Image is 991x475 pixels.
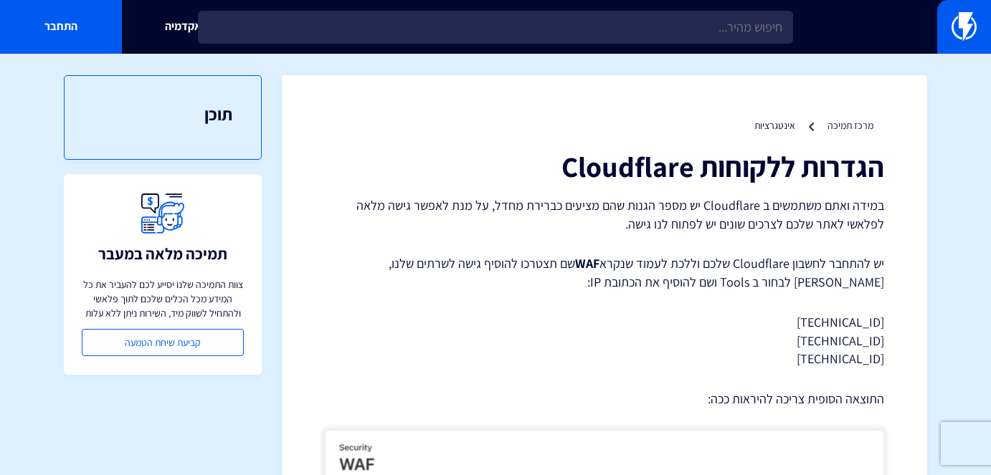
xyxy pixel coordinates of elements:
p: יש להתחבר לחשבון Cloudflare שלכם וללכת לעמוד שנקרא שם תצטרכו להוסיף גישה לשרתים שלנו, [PERSON_NAM... [325,254,884,291]
h1: הגדרות ללקוחות Cloudflare [325,150,884,182]
input: חיפוש מהיר... [198,11,792,44]
p: התוצאה הסופית צריכה להיראות ככה: [325,390,884,408]
h3: תמיכה מלאה במעבר [98,245,227,262]
a: קביעת שיחת הטמעה [82,329,244,356]
h3: תוכן [93,105,232,123]
strong: WAF [575,255,599,272]
p: [TECHNICAL_ID] [TECHNICAL_ID] [TECHNICAL_ID] [325,313,884,368]
p: במידה ואתם משתמשים ב Cloudflare יש מספר הגנות שהם מציעים כברירת מחדל, על מנת לאפשר גישה מלאה לפלא... [325,196,884,233]
p: צוות התמיכה שלנו יסייע לכם להעביר את כל המידע מכל הכלים שלכם לתוך פלאשי ולהתחיל לשווק מיד, השירות... [82,277,244,320]
a: אינטגרציות [754,119,795,132]
a: מרכז תמיכה [828,119,873,132]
